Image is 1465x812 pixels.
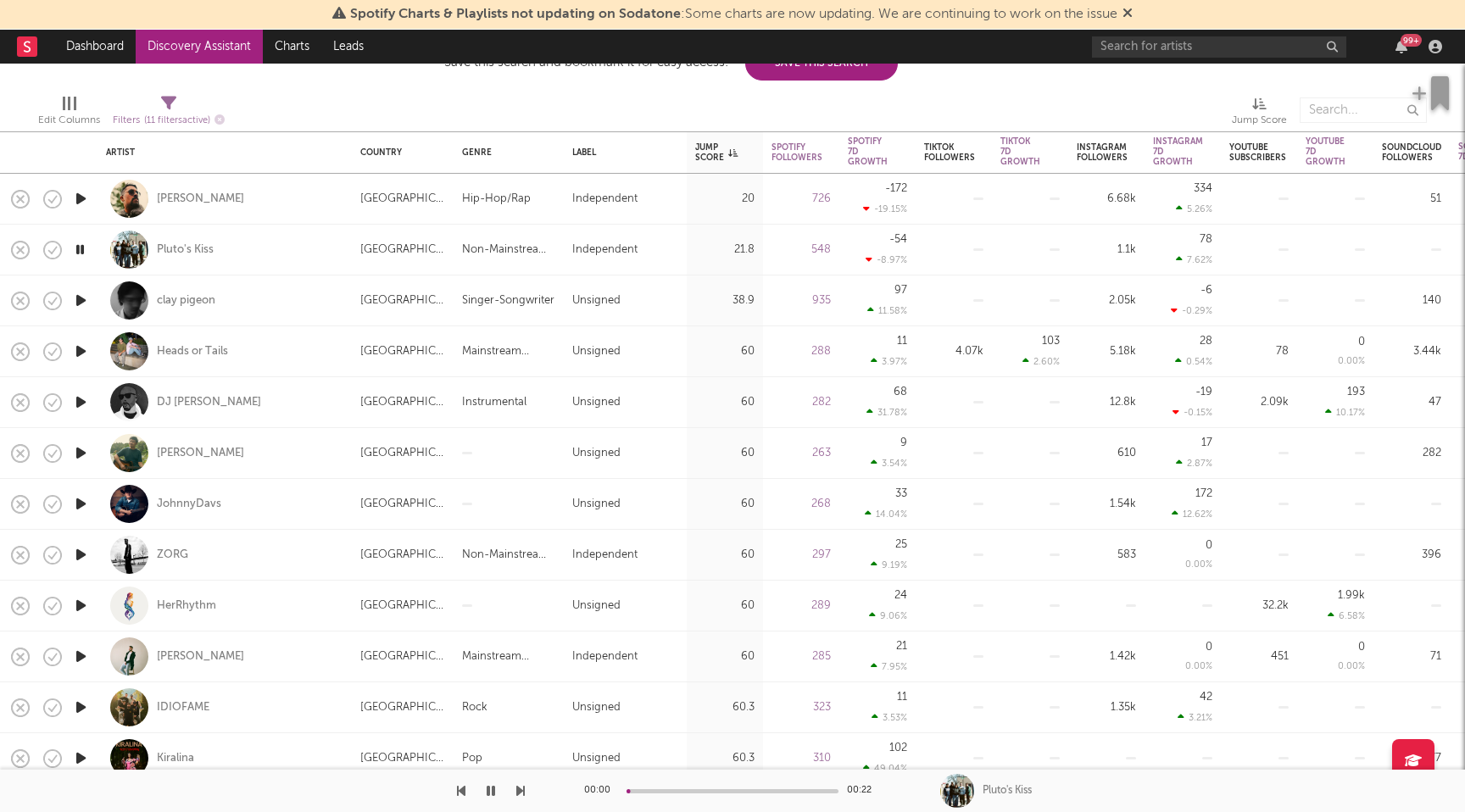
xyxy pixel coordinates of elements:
div: 610 [1077,443,1136,464]
div: Mainstream Electronic [462,647,555,667]
span: Dismiss [1122,8,1133,21]
div: 2.87 % [1176,458,1212,469]
div: 1.54k [1077,494,1136,514]
div: 9.06 % [869,610,907,621]
div: 12.8k [1077,392,1136,413]
div: 71 [1382,647,1441,667]
div: 60 [695,392,755,413]
div: 0 [1358,642,1365,653]
div: 60 [695,494,755,514]
input: Search... [1300,97,1427,123]
a: clay pigeon [157,293,215,309]
div: 60 [695,443,755,464]
a: Charts [263,30,321,64]
div: Jump Score [1232,110,1287,131]
div: 9.19 % [871,559,907,570]
div: Unsigned [572,698,621,718]
div: 60.3 [695,748,755,769]
div: 4.07k [924,342,983,362]
div: 2.05k [1077,291,1136,311]
div: 3.53 % [872,712,907,723]
div: 323 [771,698,831,718]
div: [GEOGRAPHIC_DATA] [360,291,445,311]
div: Kiralina [157,751,194,766]
div: 0 [1206,540,1212,551]
div: 3.44k [1382,342,1441,362]
div: 00:00 [584,781,618,801]
div: 21 [896,641,907,652]
div: Spotify 7D Growth [848,136,888,167]
div: 6.68k [1077,189,1136,209]
div: 60 [695,596,755,616]
div: Filters(11 filters active) [113,89,225,138]
div: 3.54 % [871,458,907,469]
div: 396 [1382,545,1441,565]
div: Genre [462,147,547,158]
div: 2.60 % [1022,356,1060,367]
a: Heads or Tails [157,344,228,359]
div: 60 [695,545,755,565]
span: Spotify Charts & Playlists not updating on Sodatone [350,8,681,21]
div: -0.15 % [1173,407,1212,418]
div: 0.54 % [1175,356,1212,367]
div: ZORG [157,548,188,563]
div: 1.35k [1077,698,1136,718]
div: Unsigned [572,443,621,464]
div: 726 [771,189,831,209]
div: 68 [894,387,907,398]
div: Non-Mainstream Electronic [462,545,555,565]
a: [PERSON_NAME] [157,192,244,207]
div: Jump Score [1232,89,1287,138]
div: 60 [695,647,755,667]
div: [GEOGRAPHIC_DATA] [360,189,445,209]
div: 282 [771,392,831,413]
a: Dashboard [54,30,136,64]
div: 451 [1229,647,1289,667]
div: Soundcloud Followers [1382,142,1441,163]
div: 2.09k [1229,392,1289,413]
div: Tiktok 7D Growth [1000,136,1040,167]
div: [PERSON_NAME] [157,446,244,461]
div: -6 [1200,285,1212,296]
div: 334 [1194,183,1212,194]
div: 31.78 % [866,407,907,418]
a: [PERSON_NAME] [157,649,244,665]
a: Leads [321,30,376,64]
div: Instagram Followers [1077,142,1128,163]
div: [GEOGRAPHIC_DATA] [360,443,445,464]
a: IDIOFAME [157,700,209,715]
div: 172 [1195,488,1212,499]
div: 3.21 % [1178,712,1212,723]
div: 0.00 % [1185,662,1212,671]
div: Artist [106,147,335,158]
div: Pop [462,748,482,769]
div: Spotify Followers [771,142,822,163]
div: DJ [PERSON_NAME] [157,395,261,410]
div: Singer-Songwriter [462,291,554,311]
a: Pluto's Kiss [157,242,214,258]
div: Filters [113,110,225,131]
div: 289 [771,596,831,616]
div: 51 [1382,189,1441,209]
div: 11 [897,692,907,703]
div: 0 [1358,336,1365,348]
div: 78 [1229,342,1289,362]
div: 5.26 % [1176,203,1212,214]
div: -19 [1195,387,1212,398]
div: 33 [895,488,907,499]
div: 24 [894,590,907,601]
div: 268 [771,494,831,514]
div: Country [360,147,437,158]
div: [GEOGRAPHIC_DATA] [360,545,445,565]
div: 49.04 % [863,763,907,774]
div: 548 [771,240,831,260]
div: 282 [1382,443,1441,464]
div: 60.3 [695,698,755,718]
div: [GEOGRAPHIC_DATA] [360,596,445,616]
div: 32.2k [1229,596,1289,616]
div: Mainstream Electronic [462,342,555,362]
div: 288 [771,342,831,362]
